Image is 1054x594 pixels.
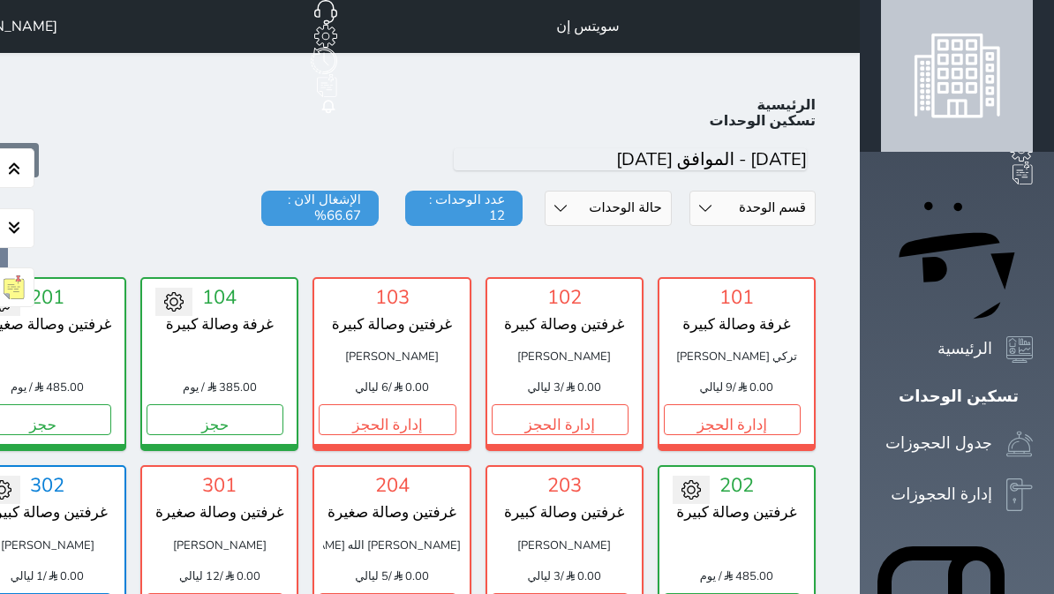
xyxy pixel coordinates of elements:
[151,530,288,561] div: [PERSON_NAME]
[556,16,620,37] div: سويتس إن
[183,381,205,395] span: / يوم
[710,111,816,131] a: تسكين الوحدات
[561,570,564,584] div: /
[11,570,44,584] b: 1 ليالي
[496,570,633,584] div: 0.00
[323,288,460,307] div: 103
[496,476,633,495] div: 203
[733,381,736,395] div: /
[496,504,633,522] div: غرفتين وصالة كبيرة
[668,570,805,584] div: 485.00
[881,431,1033,457] a: جدول الحجوزات
[496,342,633,372] div: [PERSON_NAME]
[496,288,633,307] div: 102
[527,381,561,395] b: 3 ليالي
[388,381,392,395] div: /
[151,288,288,307] div: 104
[151,316,288,334] div: غرفة وصالة كبيرة
[668,316,805,334] div: غرفة وصالة كبيرة
[323,530,460,561] div: [PERSON_NAME] الله [PERSON_NAME] الحربي
[668,342,805,372] div: تركي [PERSON_NAME]
[937,336,992,362] div: الرئيسية
[700,381,734,395] b: 9 ليالي
[496,316,633,334] div: غرفتين وصالة كبيرة
[668,504,805,522] div: غرفتين وصالة كبيرة
[496,381,633,395] div: 0.00
[527,570,561,584] b: 3 ليالي
[388,570,392,584] div: /
[323,342,460,372] div: [PERSON_NAME]
[881,184,1033,336] a: ملاحظات فريق العمل
[220,570,223,584] div: /
[355,381,388,395] b: 6 ليالي
[43,570,47,584] div: /
[75,48,337,74] a: Activity logs
[11,381,33,395] span: / يوم
[405,191,523,226] div: عدد الوحدات : 12
[891,482,992,508] div: إدارة الحجوزات
[320,97,337,115] a: Notifications
[75,74,337,97] a: ملاحظات فريق العمل
[355,570,388,584] b: 5 ليالي
[323,316,460,334] div: غرفتين وصالة كبيرة
[664,404,801,435] button: إدارة الحجز
[147,404,283,435] button: حجز
[75,25,337,48] a: الإعدادات
[881,336,1033,363] a: الرئيسية
[323,381,460,395] div: 0.00
[496,530,633,561] div: [PERSON_NAME]
[757,95,817,115] a: الرئيسية
[881,384,1033,410] a: تسكين الوحدات
[700,570,722,584] span: / يوم
[323,504,460,522] div: غرفتين وصالة صغيرة
[151,476,288,495] div: 301
[881,162,1033,184] a: ملاحظات فريق العمل
[668,288,805,307] div: 101
[885,431,992,456] div: جدول الحجوزات
[151,381,288,395] div: 385.00
[561,381,564,395] div: /
[492,404,629,435] button: إدارة الحجز
[668,476,805,495] div: 202
[323,476,460,495] div: 204
[323,570,460,584] div: 0.00
[179,570,220,584] b: 12 ليالي
[151,570,288,584] div: 0.00
[261,191,379,226] div: الإشغال الان : 66.67%
[881,478,1033,512] a: إدارة الحجوزات
[319,404,455,435] button: إدارة الحجز
[151,504,288,522] div: غرفتين وصالة صغيرة
[899,384,1019,410] div: تسكين الوحدات
[668,381,805,395] div: 0.00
